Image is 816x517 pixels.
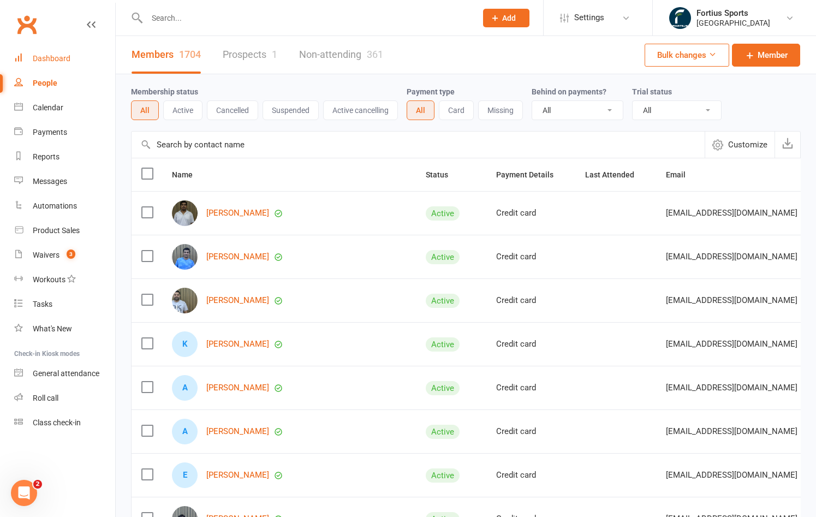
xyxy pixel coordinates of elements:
label: Payment type [407,87,455,96]
input: Search... [144,10,469,26]
img: Gunasekaran [172,200,198,226]
button: Missing [478,100,523,120]
div: Roll call [33,394,58,402]
a: Product Sales [14,218,115,243]
div: People [33,79,57,87]
a: Workouts [14,268,115,292]
a: Messages [14,169,115,194]
div: Active [426,381,460,395]
span: Name [172,170,205,179]
div: Messages [33,177,67,186]
div: Credit card [496,383,565,393]
span: Customize [728,138,767,151]
div: Credit card [496,340,565,349]
span: 3 [67,249,75,259]
span: [EMAIL_ADDRESS][DOMAIN_NAME] [666,377,797,398]
div: What's New [33,324,72,333]
div: Reports [33,152,59,161]
div: Class check-in [33,418,81,427]
a: Dashboard [14,46,115,71]
span: [EMAIL_ADDRESS][DOMAIN_NAME] [666,334,797,354]
a: [PERSON_NAME] [206,471,269,480]
button: Email [666,168,698,181]
div: General attendance [33,369,99,378]
a: [PERSON_NAME] [206,209,269,218]
div: Credit card [496,252,565,262]
div: Automations [33,201,77,210]
div: Active [426,337,460,352]
a: Calendar [14,96,115,120]
span: 2 [33,480,42,489]
a: People [14,71,115,96]
span: Settings [574,5,604,30]
div: 1 [272,49,277,60]
div: Active [426,250,460,264]
span: Status [426,170,460,179]
button: All [407,100,434,120]
div: Active [426,206,460,221]
iframe: Intercom live chat [11,480,37,506]
a: Class kiosk mode [14,411,115,435]
span: Email [666,170,698,179]
button: Last Attended [585,168,646,181]
div: Active [426,425,460,439]
div: Abhisha [172,375,198,401]
button: Suspended [263,100,319,120]
div: Fortius Sports [696,8,770,18]
button: Active [163,100,202,120]
a: Members1704 [132,36,201,74]
span: [EMAIL_ADDRESS][DOMAIN_NAME] [666,421,797,442]
img: Manjunath [172,244,198,270]
div: Calendar [33,103,63,112]
a: Non-attending361 [299,36,383,74]
button: Cancelled [207,100,258,120]
a: Prospects1 [223,36,277,74]
a: What's New [14,317,115,341]
div: Waivers [33,251,59,259]
div: Product Sales [33,226,80,235]
span: [EMAIL_ADDRESS][DOMAIN_NAME] [666,290,797,311]
span: Add [502,14,516,22]
div: 1704 [179,49,201,60]
img: thumb_image1743802567.png [669,7,691,29]
span: [EMAIL_ADDRESS][DOMAIN_NAME] [666,246,797,267]
button: Customize [705,132,775,158]
button: Bulk changes [645,44,729,67]
div: Workouts [33,275,65,284]
a: [PERSON_NAME] [206,427,269,436]
button: Name [172,168,205,181]
img: Manoj [172,288,198,313]
a: Automations [14,194,115,218]
input: Search by contact name [132,132,705,158]
a: General attendance kiosk mode [14,361,115,386]
div: Dashboard [33,54,70,63]
div: Credit card [496,209,565,218]
label: Behind on payments? [532,87,606,96]
button: Active cancelling [323,100,398,120]
a: [PERSON_NAME] [206,340,269,349]
span: Member [758,49,788,62]
div: Edwin [172,462,198,488]
div: Credit card [496,296,565,305]
a: Member [732,44,800,67]
span: [EMAIL_ADDRESS][DOMAIN_NAME] [666,465,797,485]
div: 361 [367,49,383,60]
div: Akira [172,419,198,444]
span: Last Attended [585,170,646,179]
a: Tasks [14,292,115,317]
a: Waivers 3 [14,243,115,268]
a: Clubworx [13,11,40,38]
div: [GEOGRAPHIC_DATA] [696,18,770,28]
div: Active [426,294,460,308]
div: Credit card [496,471,565,480]
button: All [131,100,159,120]
a: [PERSON_NAME] [206,383,269,393]
div: Active [426,468,460,483]
a: [PERSON_NAME] [206,252,269,262]
a: [PERSON_NAME] [206,296,269,305]
a: Payments [14,120,115,145]
button: Payment Details [496,168,565,181]
button: Card [439,100,474,120]
a: Reports [14,145,115,169]
label: Trial status [632,87,672,96]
